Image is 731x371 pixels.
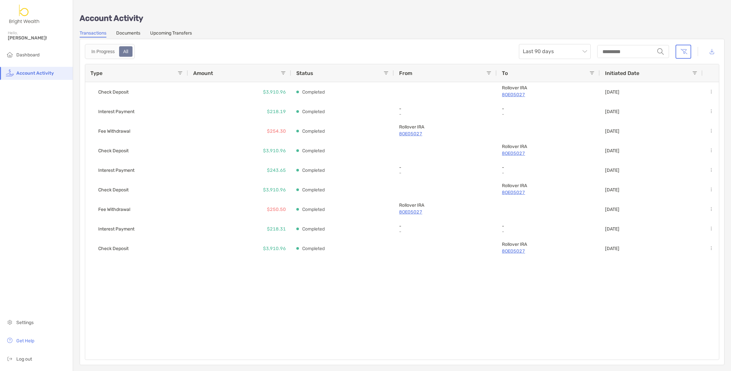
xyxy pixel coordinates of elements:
[605,207,619,212] p: [DATE]
[116,30,140,37] a: Documents
[399,229,445,234] p: -
[80,30,106,37] a: Transactions
[302,127,325,135] p: Completed
[296,70,313,76] span: Status
[399,130,491,138] a: 8OE05027
[302,205,325,214] p: Completed
[502,165,595,170] p: -
[88,47,118,56] div: In Progress
[605,89,619,95] p: [DATE]
[98,126,130,137] span: Fee Withdrawal
[302,225,325,233] p: Completed
[267,108,286,116] p: $218.19
[98,106,134,117] span: Interest Payment
[6,355,14,363] img: logout icon
[502,170,548,176] p: -
[605,70,639,76] span: Initiated Date
[502,247,595,255] a: 8OE05027
[98,224,134,234] span: Interest Payment
[399,165,491,170] p: -
[302,88,325,96] p: Completed
[502,242,595,247] p: Rollover IRA
[16,320,34,325] span: Settings
[657,48,664,55] img: input icon
[120,47,132,56] div: All
[605,187,619,193] p: [DATE]
[399,223,491,229] p: -
[16,52,39,58] span: Dashboard
[502,91,595,99] a: 8OE05027
[502,70,508,76] span: To
[98,145,129,156] span: Check Deposit
[399,202,491,208] p: Rollover IRA
[98,165,134,176] span: Interest Payment
[502,183,595,188] p: Rollover IRA
[502,223,595,229] p: -
[502,149,595,157] a: 8OE05027
[605,226,619,232] p: [DATE]
[6,336,14,344] img: get-help icon
[267,225,286,233] p: $218.31
[502,111,548,117] p: -
[399,70,412,76] span: From
[98,185,129,195] span: Check Deposit
[267,166,286,174] p: $243.65
[399,208,491,216] a: 8OE05027
[6,69,14,77] img: activity icon
[302,166,325,174] p: Completed
[523,44,587,59] span: Last 90 days
[605,246,619,251] p: [DATE]
[193,70,213,76] span: Amount
[263,88,286,96] p: $3,910.96
[302,186,325,194] p: Completed
[502,106,595,111] p: -
[16,356,32,362] span: Log out
[80,14,724,22] p: Account Activity
[502,85,595,91] p: Rollover IRA
[98,87,129,97] span: Check Deposit
[98,243,129,254] span: Check Deposit
[605,128,619,134] p: [DATE]
[605,109,619,114] p: [DATE]
[676,45,691,59] button: Clear filters
[267,127,286,135] p: $254.30
[502,188,595,197] a: 8OE05027
[85,44,135,59] div: segmented control
[263,186,286,194] p: $3,910.96
[90,70,102,76] span: Type
[399,106,491,111] p: -
[302,108,325,116] p: Completed
[605,148,619,154] p: [DATE]
[150,30,192,37] a: Upcoming Transfers
[502,144,595,149] p: Rollover IRA
[267,205,286,214] p: $250.50
[8,35,69,41] span: [PERSON_NAME]!
[399,111,445,117] p: -
[399,124,491,130] p: Rollover IRA
[16,70,54,76] span: Account Activity
[302,147,325,155] p: Completed
[8,3,41,26] img: Zoe Logo
[263,245,286,253] p: $3,910.96
[6,51,14,58] img: household icon
[6,318,14,326] img: settings icon
[98,204,130,215] span: Fee Withdrawal
[399,170,445,176] p: -
[502,229,548,234] p: -
[263,147,286,155] p: $3,910.96
[605,168,619,173] p: [DATE]
[16,338,34,344] span: Get Help
[302,245,325,253] p: Completed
